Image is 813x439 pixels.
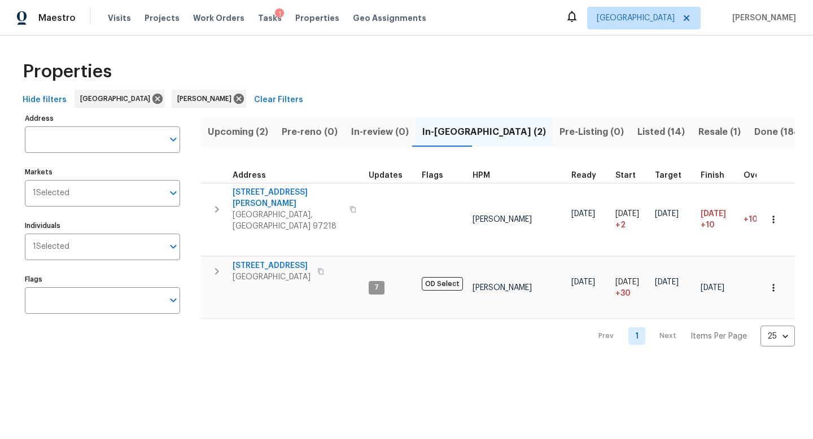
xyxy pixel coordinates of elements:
[615,219,626,231] span: + 2
[165,131,181,147] button: Open
[38,12,76,24] span: Maestro
[696,183,739,256] td: Scheduled to finish 10 day(s) late
[571,210,595,218] span: [DATE]
[588,326,795,346] nav: Pagination Navigation
[108,12,131,24] span: Visits
[250,90,308,111] button: Clear Filters
[33,242,69,252] span: 1 Selected
[25,115,180,122] label: Address
[637,124,685,140] span: Listed (14)
[615,172,636,179] span: Start
[233,172,266,179] span: Address
[25,276,180,283] label: Flags
[571,278,595,286] span: [DATE]
[369,172,403,179] span: Updates
[739,183,788,256] td: 10 day(s) past target finish date
[628,327,645,345] a: Goto page 1
[422,124,546,140] span: In-[GEOGRAPHIC_DATA] (2)
[754,124,803,140] span: Done (188)
[33,188,69,198] span: 1 Selected
[295,12,339,24] span: Properties
[701,219,715,231] span: +10
[422,277,463,291] span: OD Select
[701,172,724,179] span: Finish
[233,260,311,271] span: [STREET_ADDRESS]
[744,172,783,179] div: Days past target finish date
[744,172,773,179] span: Overall
[615,278,639,286] span: [DATE]
[744,216,758,223] span: +10
[615,210,639,218] span: [DATE]
[233,271,311,283] span: [GEOGRAPHIC_DATA]
[165,185,181,201] button: Open
[422,172,443,179] span: Flags
[233,187,343,209] span: [STREET_ADDRESS][PERSON_NAME]
[258,14,282,22] span: Tasks
[370,283,383,292] span: 7
[655,172,692,179] div: Target renovation project end date
[473,216,532,223] span: [PERSON_NAME]
[208,124,268,140] span: Upcoming (2)
[655,278,679,286] span: [DATE]
[560,124,624,140] span: Pre-Listing (0)
[701,172,735,179] div: Projected renovation finish date
[615,172,646,179] div: Actual renovation start date
[701,284,724,292] span: [DATE]
[571,172,596,179] span: Ready
[611,183,650,256] td: Project started 2 days late
[353,12,426,24] span: Geo Assignments
[233,209,343,232] span: [GEOGRAPHIC_DATA], [GEOGRAPHIC_DATA] 97218
[177,93,236,104] span: [PERSON_NAME]
[25,222,180,229] label: Individuals
[275,8,284,20] div: 1
[282,124,338,140] span: Pre-reno (0)
[615,288,631,299] span: + 30
[23,93,67,107] span: Hide filters
[597,12,675,24] span: [GEOGRAPHIC_DATA]
[18,90,71,111] button: Hide filters
[701,210,726,218] span: [DATE]
[571,172,606,179] div: Earliest renovation start date (first business day after COE or Checkout)
[698,124,741,140] span: Resale (1)
[611,257,650,319] td: Project started 30 days late
[655,210,679,218] span: [DATE]
[25,169,180,175] label: Markets
[193,12,244,24] span: Work Orders
[351,124,409,140] span: In-review (0)
[655,172,681,179] span: Target
[80,93,155,104] span: [GEOGRAPHIC_DATA]
[172,90,246,108] div: [PERSON_NAME]
[690,331,747,342] p: Items Per Page
[165,239,181,254] button: Open
[75,90,165,108] div: [GEOGRAPHIC_DATA]
[760,322,795,351] div: 25
[145,12,180,24] span: Projects
[165,292,181,308] button: Open
[23,66,112,77] span: Properties
[728,12,796,24] span: [PERSON_NAME]
[473,284,532,292] span: [PERSON_NAME]
[473,172,490,179] span: HPM
[254,93,303,107] span: Clear Filters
